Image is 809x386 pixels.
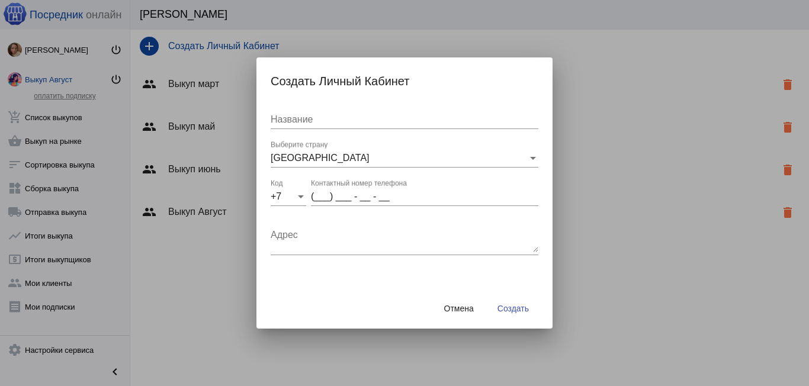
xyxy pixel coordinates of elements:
[444,304,474,313] span: Отмена
[497,304,529,313] span: Создать
[488,298,538,319] button: Создать
[271,153,370,163] span: [GEOGRAPHIC_DATA]
[271,191,281,201] span: +7
[271,72,538,91] h2: Создать Личный Кабинет
[435,298,483,319] button: Отмена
